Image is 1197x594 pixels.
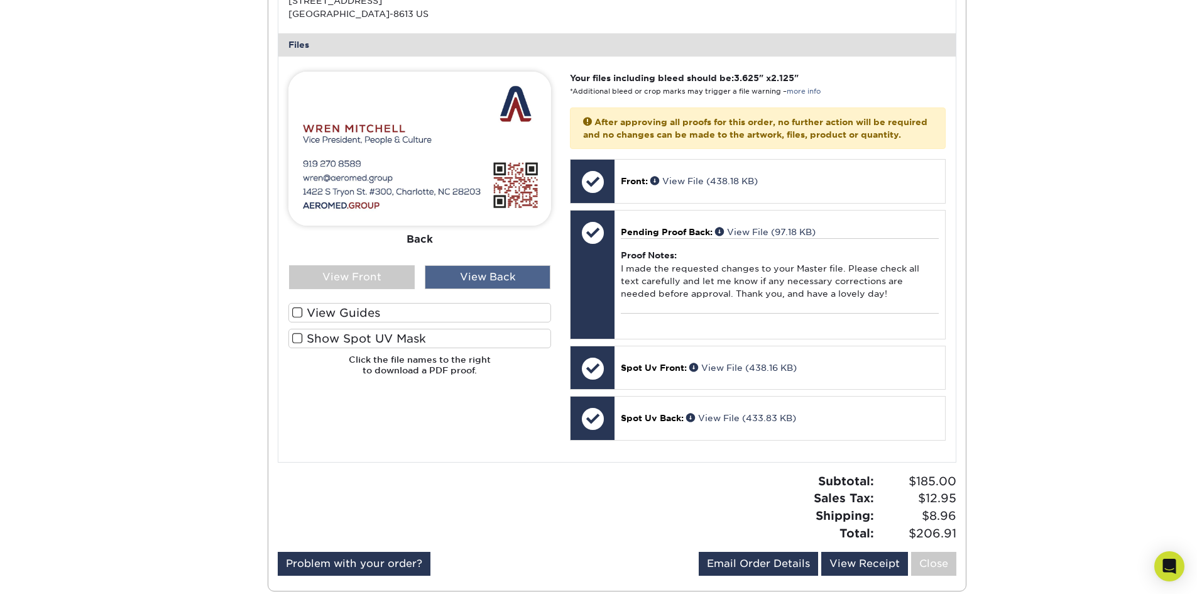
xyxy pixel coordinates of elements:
[771,73,794,83] span: 2.125
[621,363,687,373] span: Spot Uv Front:
[818,474,874,488] strong: Subtotal:
[715,227,816,237] a: View File (97.18 KB)
[583,117,927,140] strong: After approving all proofs for this order, no further action will be required and no changes can ...
[787,87,821,96] a: more info
[650,176,758,186] a: View File (438.18 KB)
[621,238,938,313] div: I made the requested changes to your Master file. Please check all text carefully and let me know...
[689,363,797,373] a: View File (438.16 KB)
[288,303,551,322] label: View Guides
[734,73,759,83] span: 3.625
[821,552,908,576] a: View Receipt
[288,225,551,253] div: Back
[878,525,956,542] span: $206.91
[570,87,821,96] small: *Additional bleed or crop marks may trigger a file warning –
[288,329,551,348] label: Show Spot UV Mask
[878,490,956,507] span: $12.95
[878,507,956,525] span: $8.96
[288,355,551,385] h6: Click the file names to the right to download a PDF proof.
[686,413,796,423] a: View File (433.83 KB)
[1154,551,1184,581] div: Open Intercom Messenger
[814,491,874,505] strong: Sales Tax:
[621,250,677,260] strong: Proof Notes:
[911,552,956,576] a: Close
[839,526,874,540] strong: Total:
[699,552,818,576] a: Email Order Details
[621,413,684,423] span: Spot Uv Back:
[278,552,430,576] a: Problem with your order?
[278,33,956,56] div: Files
[878,473,956,490] span: $185.00
[621,176,648,186] span: Front:
[289,265,415,289] div: View Front
[570,73,799,83] strong: Your files including bleed should be: " x "
[816,509,874,522] strong: Shipping:
[425,265,550,289] div: View Back
[621,227,713,237] span: Pending Proof Back:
